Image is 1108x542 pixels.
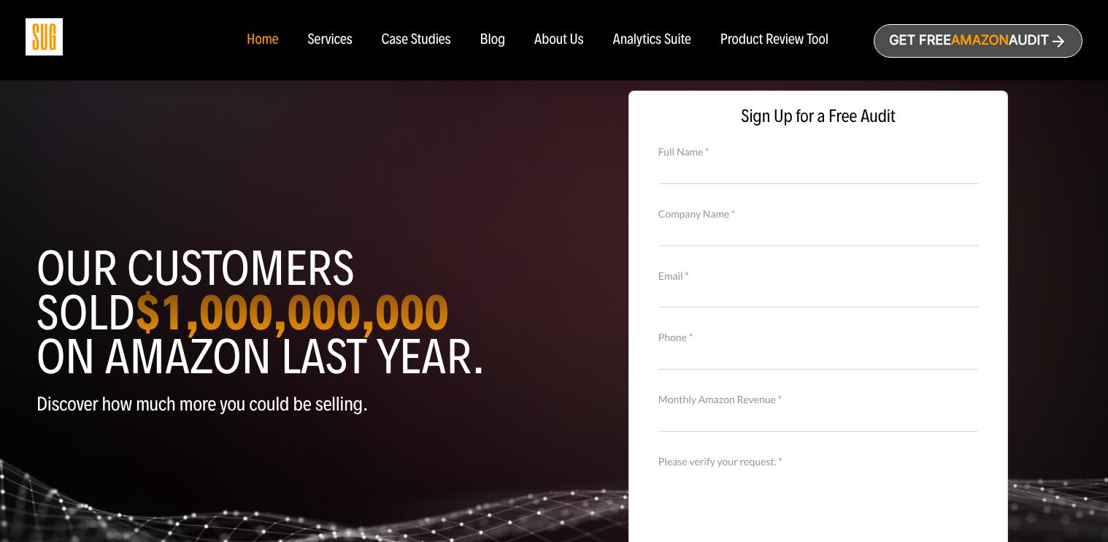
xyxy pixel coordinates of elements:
[382,32,451,48] a: Case Studies
[534,32,584,48] a: About Us
[658,268,979,284] label: Email *
[951,33,1009,48] span: Amazon
[135,283,449,343] strong: $1,000,000,000
[36,394,543,415] p: Discover how much more you could be selling.
[658,144,979,160] label: Full Name *
[720,32,828,48] a: Product Review Tool
[480,32,506,48] a: Blog
[658,406,979,432] input: Monthly Amazon Revenue *
[247,32,278,48] a: Home
[658,467,880,524] iframe: reCAPTCHA
[658,158,979,183] input: Full Name *
[644,106,993,127] span: Sign Up for a Free Audit
[658,454,979,470] label: Please verify your request. *
[613,32,691,48] a: Analytics Suite
[658,220,979,245] input: Company Name *
[658,282,979,308] input: Email *
[658,392,979,408] label: Monthly Amazon Revenue *
[307,32,352,48] a: Services
[658,329,979,346] label: Phone *
[26,18,63,56] img: Sug
[658,344,979,370] input: Contact Number *
[36,247,543,379] h1: Our customers sold on Amazon last year.
[874,24,1082,58] a: Get freeAmazonAudit
[658,206,979,222] label: Company Name *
